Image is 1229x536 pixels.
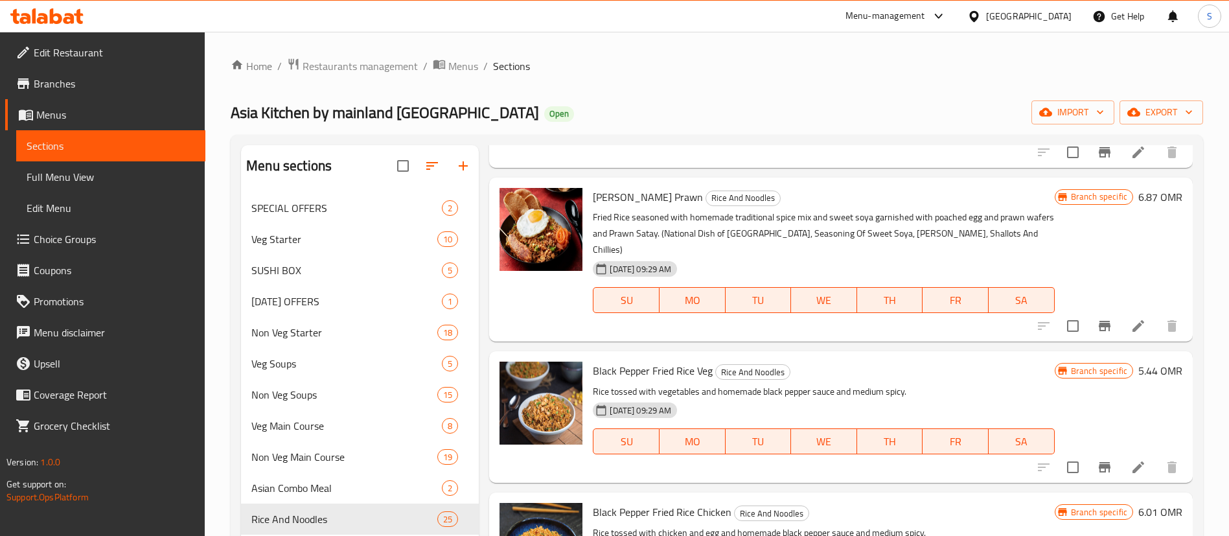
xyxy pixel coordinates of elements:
a: Branches [5,68,205,99]
span: Menus [448,58,478,74]
span: 1.0.0 [40,454,60,471]
button: SA [989,428,1055,454]
button: MO [660,428,726,454]
span: 10 [438,233,457,246]
button: SA [989,287,1055,313]
div: items [442,294,458,309]
span: S [1207,9,1212,23]
a: Home [231,58,272,74]
button: TH [857,428,923,454]
button: Branch-specific-item [1089,452,1120,483]
span: Edit Restaurant [34,45,195,60]
span: Branch specific [1066,191,1132,203]
span: Rice And Noodles [251,511,437,527]
span: SU [599,432,654,451]
span: 2 [442,202,457,215]
div: items [442,480,458,496]
div: Non Veg Starter18 [241,317,479,348]
span: 19 [438,451,457,463]
div: Non Veg Main Course [251,449,437,465]
span: Upsell [34,356,195,371]
span: Select all sections [389,152,417,180]
a: Edit menu item [1131,460,1146,475]
a: Restaurants management [287,58,418,75]
span: Rice And Noodles [735,506,809,521]
li: / [423,58,428,74]
button: SU [593,428,660,454]
span: 15 [438,389,457,401]
span: Get support on: [6,476,66,493]
button: export [1120,100,1203,124]
div: items [437,449,458,465]
div: SPECIAL OFFERS2 [241,192,479,224]
button: FR [923,287,989,313]
div: items [437,387,458,402]
h6: 6.87 OMR [1138,188,1182,206]
div: [DATE] OFFERS1 [241,286,479,317]
span: [DATE] OFFERS [251,294,442,309]
span: Open [544,108,574,119]
a: Promotions [5,286,205,317]
a: Edit Restaurant [5,37,205,68]
span: SA [994,291,1050,310]
span: WE [796,432,852,451]
div: items [442,418,458,434]
h6: 6.01 OMR [1138,503,1182,521]
div: Veg Starter10 [241,224,479,255]
div: items [442,200,458,216]
span: Black Pepper Fried Rice Chicken [593,502,731,522]
button: WE [791,287,857,313]
a: Grocery Checklist [5,410,205,441]
div: Non Veg Main Course19 [241,441,479,472]
a: Support.OpsPlatform [6,489,89,506]
span: [DATE] 09:29 AM [604,404,676,417]
span: Full Menu View [27,169,195,185]
span: Branches [34,76,195,91]
span: Sections [27,138,195,154]
a: Menu disclaimer [5,317,205,348]
span: Promotions [34,294,195,309]
span: Menu disclaimer [34,325,195,340]
span: SUSHI BOX [251,262,442,278]
span: Version: [6,454,38,471]
button: delete [1156,452,1188,483]
span: 1 [442,296,457,308]
div: items [442,262,458,278]
div: items [437,325,458,340]
span: 5 [442,264,457,277]
div: items [437,231,458,247]
span: SA [994,432,1050,451]
span: Select to update [1059,454,1086,481]
span: Branch specific [1066,506,1132,519]
span: [PERSON_NAME] Prawn [593,187,703,207]
span: 2 [442,482,457,495]
a: Edit menu item [1131,145,1146,160]
button: delete [1156,137,1188,168]
div: Veg Soups5 [241,348,479,379]
img: Nasi Goreng Prawn [500,188,582,271]
a: Menus [433,58,478,75]
img: Black Pepper Fried Rice Veg [500,362,582,445]
a: Choice Groups [5,224,205,255]
span: 5 [442,358,457,370]
button: MO [660,287,726,313]
button: TU [726,287,792,313]
span: Veg Main Course [251,418,442,434]
span: 25 [438,513,457,526]
span: TU [731,291,787,310]
div: Rice And Noodles [715,364,790,380]
span: Black Pepper Fried Rice Veg [593,361,713,380]
span: SU [599,291,654,310]
span: MO [665,291,720,310]
div: Menu-management [845,8,925,24]
button: import [1031,100,1114,124]
div: Veg Main Course8 [241,410,479,441]
div: SUSHI BOX5 [241,255,479,286]
span: 8 [442,420,457,432]
span: Select to update [1059,312,1086,340]
span: Asian Combo Meal [251,480,442,496]
div: Rice And Noodles [734,506,809,521]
